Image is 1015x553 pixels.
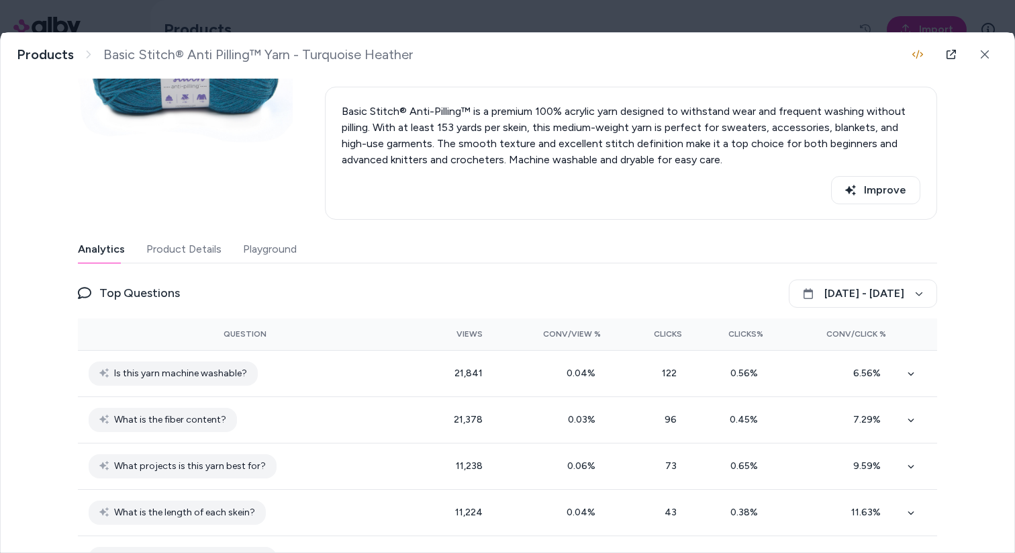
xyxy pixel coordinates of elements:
[456,460,483,472] span: 11,238
[665,414,682,425] span: 96
[704,323,763,345] button: Clicks%
[851,507,886,518] span: 11.63 %
[665,460,682,472] span: 73
[853,414,886,425] span: 7.29 %
[567,507,601,518] span: 0.04 %
[146,236,222,263] button: Product Details
[114,412,226,428] span: What is the fiber content?
[543,329,601,339] span: Conv/View %
[243,236,297,263] button: Playground
[224,329,267,339] span: Question
[730,414,763,425] span: 0.45 %
[455,507,483,518] span: 11,224
[454,414,483,425] span: 21,378
[567,460,601,472] span: 0.06 %
[78,236,125,263] button: Analytics
[567,368,601,379] span: 0.04 %
[831,176,920,204] button: Improve
[785,323,886,345] button: Conv/Click %
[665,507,682,518] span: 43
[504,323,601,345] button: Conv/View %
[423,323,483,345] button: Views
[103,46,413,63] span: Basic Stitch® Anti Pilling™ Yarn - Turquoise Heather
[342,103,920,168] div: Basic Stitch® Anti-Pilling™ is a premium 100% acrylic yarn designed to withstand wear and frequen...
[622,323,682,345] button: Clicks
[730,368,763,379] span: 0.56 %
[654,329,682,339] span: Clicks
[456,329,483,339] span: Views
[114,505,255,521] span: What is the length of each skein?
[789,280,937,308] button: [DATE] - [DATE]
[853,368,886,379] span: 6.56 %
[114,366,247,382] span: Is this yarn machine washable?
[730,460,763,472] span: 0.65 %
[224,323,267,345] button: Question
[826,329,886,339] span: Conv/Click %
[728,329,763,339] span: Clicks%
[17,46,74,63] a: Products
[853,460,886,472] span: 9.59 %
[454,368,483,379] span: 21,841
[17,46,413,63] nav: breadcrumb
[730,507,763,518] span: 0.38 %
[662,368,682,379] span: 122
[99,284,180,302] span: Top Questions
[568,414,601,425] span: 0.03 %
[114,458,266,474] span: What projects is this yarn best for?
